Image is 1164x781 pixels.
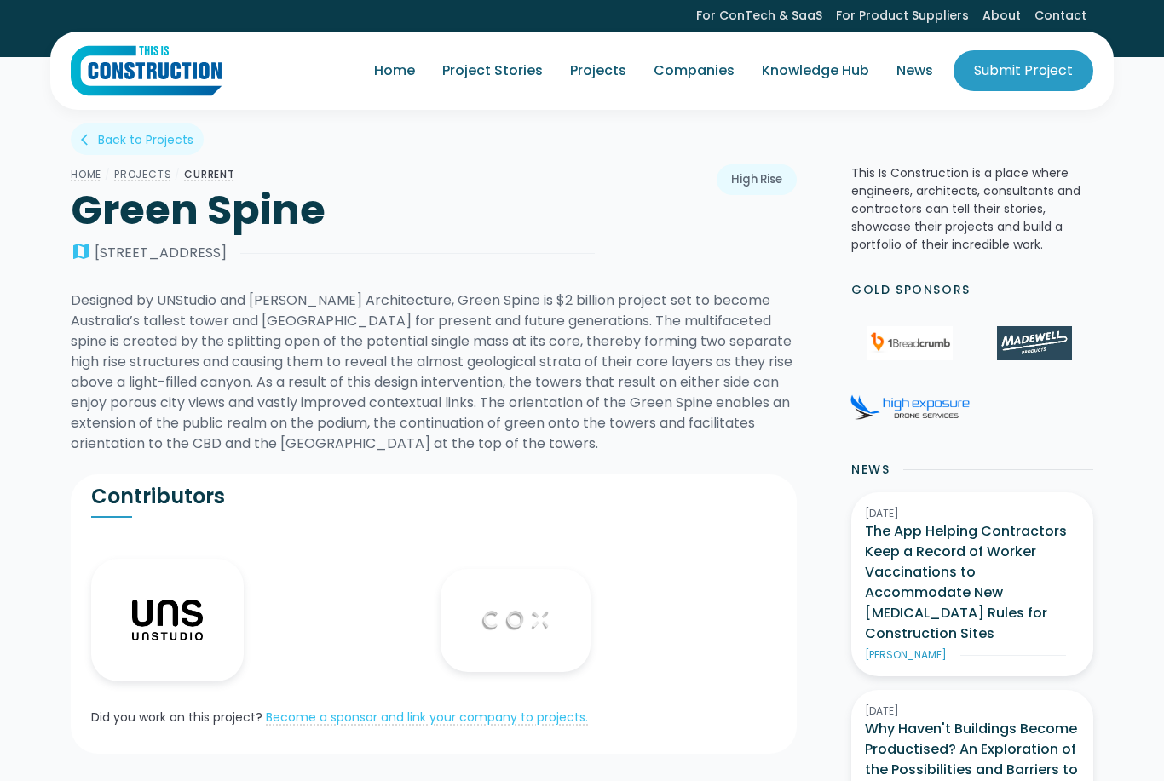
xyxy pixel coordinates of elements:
a: Home [360,47,429,95]
a: CURRENT [184,167,235,181]
div: Submit Project [974,60,1073,81]
a: Projects [556,47,640,95]
div: Did you work on this project? [91,709,262,726]
div: [DATE] [865,506,1080,521]
h2: Contributors [91,484,434,509]
a: [DATE]The App Helping Contractors Keep a Record of Worker Vaccinations to Accommodate New [MEDICA... [851,492,1093,676]
a: Project Stories [429,47,556,95]
h2: Gold Sponsors [851,281,971,299]
a: home [71,45,222,96]
img: This Is Construction Logo [71,45,222,96]
img: 1Breadcrumb [867,326,953,360]
div: / [171,164,184,185]
a: Companies [640,47,748,95]
a: Submit Project [954,50,1093,91]
div: Back to Projects [98,131,193,148]
a: Knowledge Hub [748,47,883,95]
div: arrow_back_ios [81,131,95,148]
h1: Green Spine [71,185,595,236]
a: Projects [114,167,171,181]
div: [STREET_ADDRESS] [95,243,227,263]
img: High Exposure [850,394,970,420]
a: News [883,47,947,95]
div: [PERSON_NAME] [865,647,947,663]
a: Home [71,167,101,181]
img: UNStudio [132,600,203,640]
img: Cox Architecture [481,610,550,631]
a: Become a sponsor and link your company to projects. [266,709,588,726]
div: Designed by UNStudio and [PERSON_NAME] Architecture, Green Spine is $2 billion project set to bec... [71,290,797,454]
a: arrow_back_iosBack to Projects [71,123,204,155]
div: map [71,243,91,263]
p: This Is Construction is a place where engineers, architects, consultants and contractors can tell... [851,164,1093,254]
div: [DATE] [865,703,1080,719]
h3: The App Helping Contractors Keep a Record of Worker Vaccinations to Accommodate New [MEDICAL_DATA... [865,521,1080,644]
div: / [101,164,114,185]
a: High Rise [717,164,797,195]
img: Madewell Products [997,326,1072,360]
h2: News [851,461,890,479]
